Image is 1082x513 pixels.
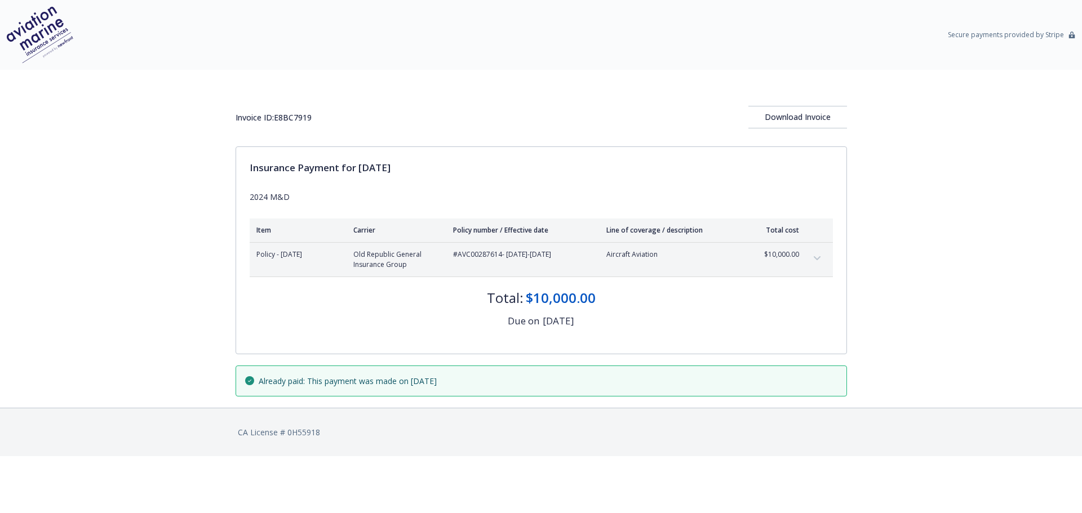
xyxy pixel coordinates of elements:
button: expand content [808,249,826,267]
div: Carrier [353,225,435,235]
div: Total cost [757,225,799,235]
div: Due on [508,314,539,328]
div: Invoice ID: E8BC7919 [236,111,312,123]
span: Aircraft Aviation [606,249,739,260]
div: 2024 M&D [250,191,833,203]
span: Old Republic General Insurance Group [353,249,435,270]
div: [DATE] [543,314,574,328]
div: Line of coverage / description [606,225,739,235]
button: Download Invoice [748,106,847,128]
div: Total: [487,288,524,307]
span: $10,000.00 [757,249,799,260]
span: #AVC00287614 - [DATE]-[DATE] [453,249,588,260]
div: CA License # 0H55918 [238,426,845,438]
div: Insurance Payment for [DATE] [250,160,833,175]
div: Policy - [DATE]Old Republic General Insurance Group#AVC00287614- [DATE]-[DATE]Aircraft Aviation$1... [250,243,833,276]
p: Secure payments provided by Stripe [948,30,1064,39]
div: Policy number / Effective date [453,225,588,235]
span: Already paid: This payment was made on [DATE] [259,375,437,387]
div: Item [256,225,335,235]
span: Policy - [DATE] [256,249,335,260]
div: $10,000.00 [526,288,596,307]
